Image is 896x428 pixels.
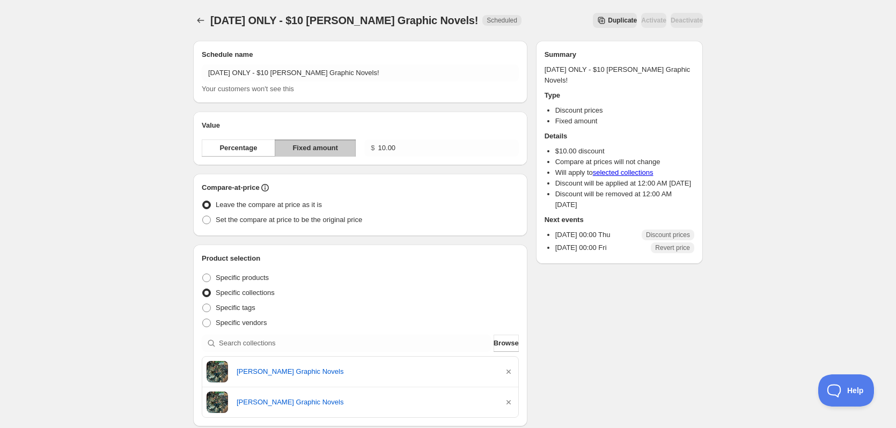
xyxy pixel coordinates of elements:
span: $ [371,144,374,152]
li: Compare at prices will not change [555,157,694,167]
span: Leave the compare at price as it is [216,201,322,209]
span: Percentage [219,143,257,153]
span: Your customers won't see this [202,85,294,93]
li: Discount will be applied at 12:00 AM [DATE] [555,178,694,189]
p: [DATE] 00:00 Fri [555,242,607,253]
li: Discount will be removed at 12:00 AM [DATE] [555,189,694,210]
span: Set the compare at price to be the original price [216,216,362,224]
p: [DATE] 00:00 Thu [555,230,611,240]
h2: Product selection [202,253,519,264]
li: $ 10.00 discount [555,146,694,157]
li: Discount prices [555,105,694,116]
span: Duplicate [608,16,637,25]
span: Scheduled [487,16,517,25]
span: Browse [494,338,519,349]
span: Specific tags [216,304,255,312]
span: Revert price [655,243,690,252]
h2: Schedule name [202,49,519,60]
li: Will apply to [555,167,694,178]
button: Percentage [202,139,275,157]
li: Fixed amount [555,116,694,127]
button: Secondary action label [593,13,637,28]
button: Schedules [193,13,208,28]
h2: Value [202,120,519,131]
p: [DATE] ONLY - $10 [PERSON_NAME] Graphic Novels! [545,64,694,86]
h2: Details [545,131,694,142]
h2: Next events [545,215,694,225]
a: [PERSON_NAME] Graphic Novels [237,366,495,377]
a: [PERSON_NAME] Graphic Novels [237,397,495,408]
span: Discount prices [646,231,690,239]
iframe: Toggle Customer Support [818,374,875,407]
span: Specific vendors [216,319,267,327]
input: Search collections [219,335,491,352]
h2: Compare-at-price [202,182,260,193]
h2: Type [545,90,694,101]
button: Fixed amount [275,139,356,157]
span: Specific collections [216,289,275,297]
span: [DATE] ONLY - $10 [PERSON_NAME] Graphic Novels! [210,14,478,26]
span: Fixed amount [292,143,338,153]
a: selected collections [593,168,653,176]
button: Browse [494,335,519,352]
h2: Summary [545,49,694,60]
span: Specific products [216,274,269,282]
